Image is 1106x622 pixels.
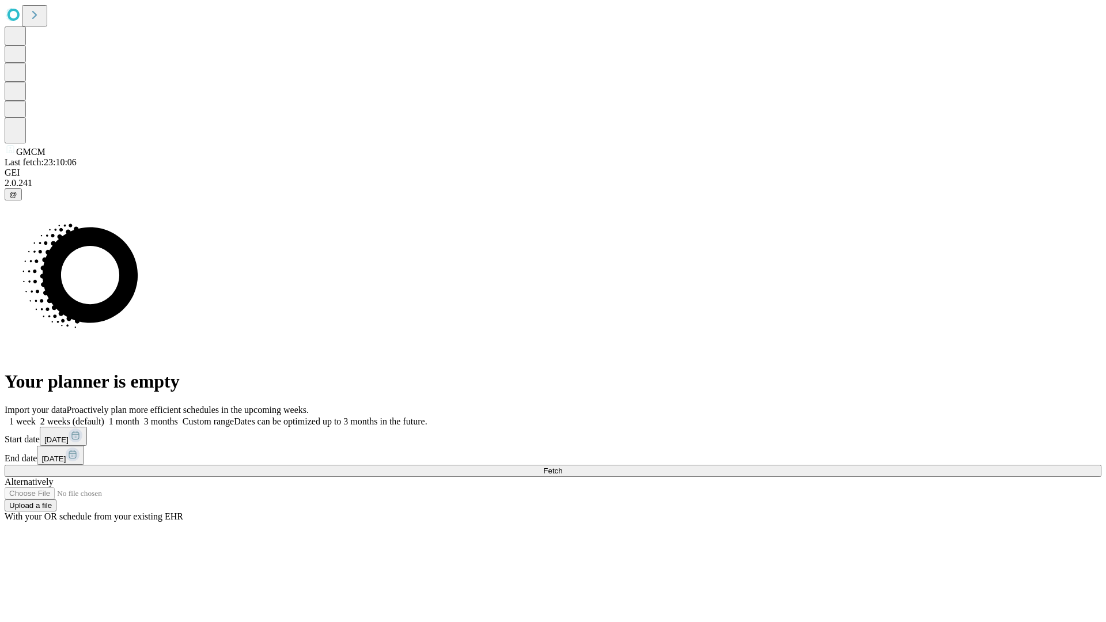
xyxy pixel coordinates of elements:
[67,405,309,415] span: Proactively plan more efficient schedules in the upcoming weeks.
[41,454,66,463] span: [DATE]
[5,405,67,415] span: Import your data
[543,466,562,475] span: Fetch
[5,427,1101,446] div: Start date
[9,416,36,426] span: 1 week
[5,499,56,511] button: Upload a file
[5,477,53,487] span: Alternatively
[16,147,46,157] span: GMCM
[5,168,1101,178] div: GEI
[5,178,1101,188] div: 2.0.241
[37,446,84,465] button: [DATE]
[5,371,1101,392] h1: Your planner is empty
[40,416,104,426] span: 2 weeks (default)
[183,416,234,426] span: Custom range
[5,188,22,200] button: @
[144,416,178,426] span: 3 months
[5,465,1101,477] button: Fetch
[234,416,427,426] span: Dates can be optimized up to 3 months in the future.
[44,435,69,444] span: [DATE]
[9,190,17,199] span: @
[109,416,139,426] span: 1 month
[5,446,1101,465] div: End date
[5,511,183,521] span: With your OR schedule from your existing EHR
[40,427,87,446] button: [DATE]
[5,157,77,167] span: Last fetch: 23:10:06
